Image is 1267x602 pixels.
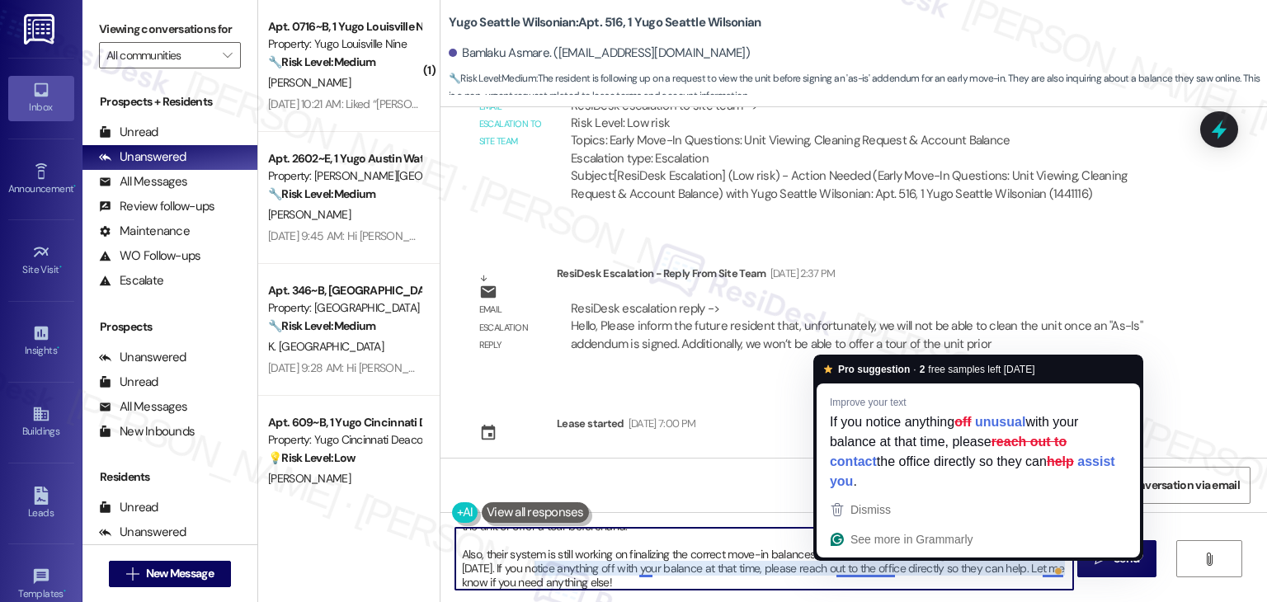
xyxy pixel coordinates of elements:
[82,318,257,336] div: Prospects
[99,198,214,215] div: Review follow-ups
[449,14,761,31] b: Yugo Seattle Wilsonian: Apt. 516, 1 Yugo Seattle Wilsonian
[99,124,158,141] div: Unread
[268,18,421,35] div: Apt. 0716~B, 1 Yugo Louisville Nine
[99,16,241,42] label: Viewing conversations for
[57,342,59,354] span: •
[99,223,190,240] div: Maintenance
[99,398,187,416] div: All Messages
[449,72,536,85] strong: 🔧 Risk Level: Medium
[99,247,200,265] div: WO Follow-ups
[268,471,351,486] span: [PERSON_NAME]
[479,98,544,151] div: Email escalation to site team
[99,173,187,190] div: All Messages
[449,70,1267,106] span: : The resident is following up on a request to view the unit before signing an 'as-is' addendum f...
[268,186,375,201] strong: 🔧 Risk Level: Medium
[109,561,231,587] button: New Message
[571,300,1142,352] div: ResiDesk escalation reply -> Hello, Please inform the future resident that, unfortunately, we wil...
[268,339,384,354] span: K. [GEOGRAPHIC_DATA]
[8,238,74,283] a: Site Visit •
[268,150,421,167] div: Apt. 2602~E, 1 Yugo Austin Waterloo
[82,468,257,486] div: Residents
[99,524,186,541] div: Unanswered
[106,42,214,68] input: All communities
[8,76,74,120] a: Inbox
[99,148,186,166] div: Unanswered
[268,299,421,317] div: Property: [GEOGRAPHIC_DATA]
[624,415,696,432] div: [DATE] 7:00 PM
[557,415,624,432] div: Lease started
[268,35,421,53] div: Property: Yugo Louisville Nine
[99,272,163,289] div: Escalate
[223,49,232,62] i: 
[82,93,257,111] div: Prospects + Residents
[1082,467,1251,504] button: Share Conversation via email
[64,586,66,597] span: •
[479,301,544,354] div: Email escalation reply
[99,349,186,366] div: Unanswered
[449,45,750,62] div: Bamlaku Asmare. ([EMAIL_ADDRESS][DOMAIN_NAME])
[455,528,1073,590] textarea: To enrich screen reader interactions, please activate Accessibility in Grammarly extension settings
[99,423,195,440] div: New Inbounds
[268,318,375,333] strong: 🔧 Risk Level: Medium
[99,499,158,516] div: Unread
[146,565,214,582] span: New Message
[268,54,375,69] strong: 🔧 Risk Level: Medium
[268,450,356,465] strong: 💡 Risk Level: Low
[268,207,351,222] span: [PERSON_NAME]
[268,414,421,431] div: Apt. 609~B, 1 Yugo Cincinnati Deacon
[24,14,58,45] img: ResiDesk Logo
[268,431,421,449] div: Property: Yugo Cincinnati Deacon
[571,167,1170,203] div: Subject: [ResiDesk Escalation] (Low risk) - Action Needed (Early Move-In Questions: Unit Viewing,...
[126,567,139,581] i: 
[766,265,836,282] div: [DATE] 2:37 PM
[268,75,351,90] span: [PERSON_NAME]
[557,265,1185,288] div: ResiDesk Escalation - Reply From Site Team
[59,261,62,273] span: •
[1203,553,1215,566] i: 
[8,319,74,364] a: Insights •
[571,97,1170,168] div: ResiDesk escalation to site team -> Risk Level: Low risk Topics: Early Move-In Questions: Unit Vi...
[268,167,421,185] div: Property: [PERSON_NAME][GEOGRAPHIC_DATA]
[99,374,158,391] div: Unread
[8,400,74,444] a: Buildings
[1093,477,1240,494] span: Share Conversation via email
[8,482,74,526] a: Leads
[73,181,76,192] span: •
[268,282,421,299] div: Apt. 346~B, [GEOGRAPHIC_DATA]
